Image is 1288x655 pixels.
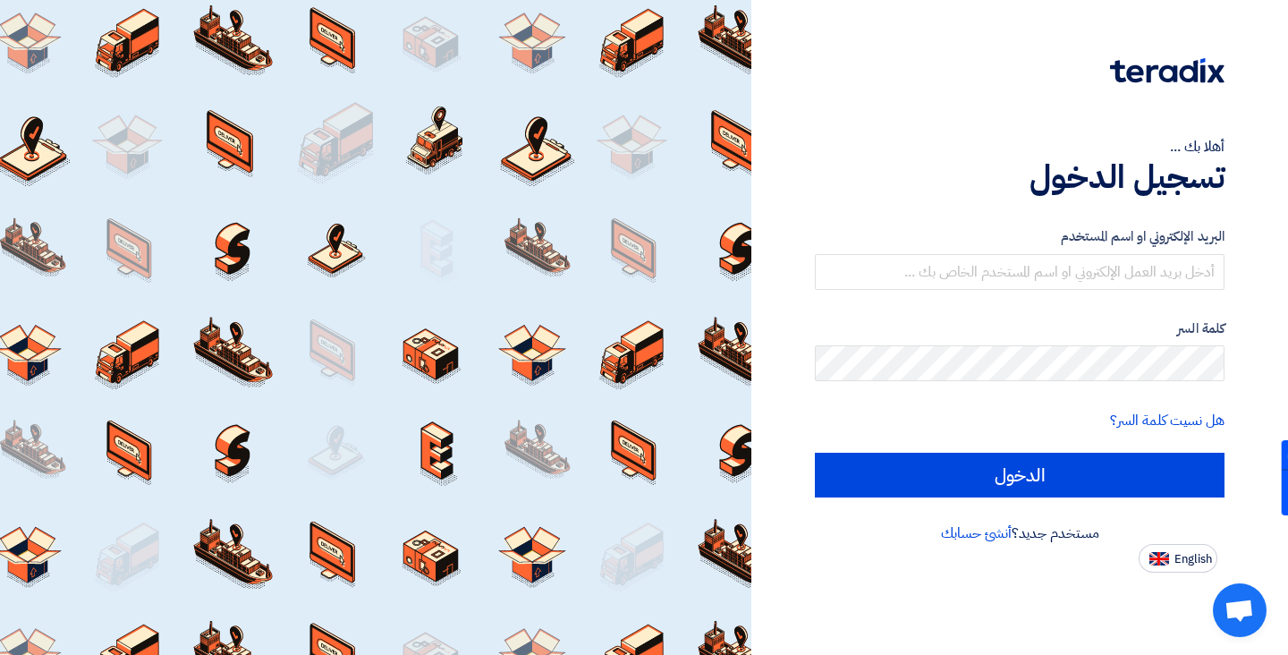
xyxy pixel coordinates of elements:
input: الدخول [815,453,1224,498]
h1: تسجيل الدخول [815,157,1224,197]
div: أهلا بك ... [815,136,1224,157]
input: أدخل بريد العمل الإلكتروني او اسم المستخدم الخاص بك ... [815,254,1224,290]
a: Open chat [1213,583,1267,637]
div: مستخدم جديد؟ [815,523,1224,544]
a: هل نسيت كلمة السر؟ [1110,410,1224,431]
img: Teradix logo [1110,58,1224,83]
a: أنشئ حسابك [941,523,1012,544]
label: البريد الإلكتروني او اسم المستخدم [815,226,1224,247]
span: English [1174,553,1212,566]
label: كلمة السر [815,319,1224,339]
button: English [1139,544,1217,573]
img: en-US.png [1149,552,1169,566]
